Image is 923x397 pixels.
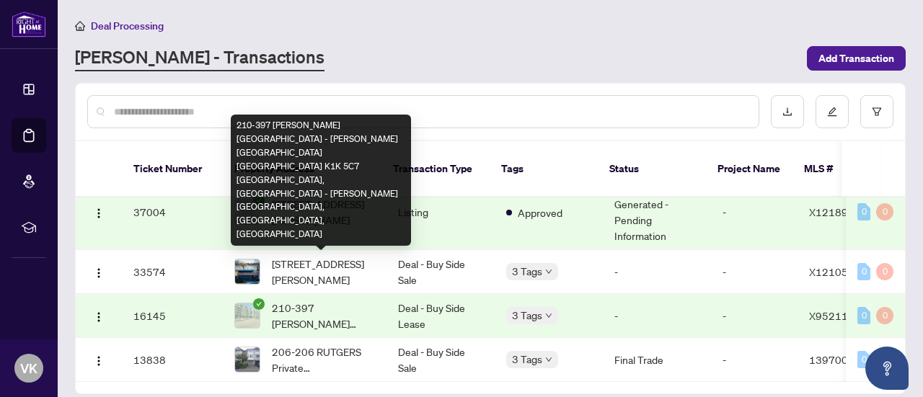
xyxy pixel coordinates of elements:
span: VK [20,358,37,378]
span: down [545,268,552,275]
span: 1397009 [809,353,854,366]
td: - [711,338,798,382]
td: - [603,294,711,338]
td: 16145 [122,294,223,338]
img: Logo [93,208,105,219]
th: Tags [490,141,598,197]
button: edit [816,95,849,128]
span: download [782,107,792,117]
span: [STREET_ADDRESS][PERSON_NAME] [272,256,375,287]
th: Transaction Type [381,141,490,197]
td: - [711,294,798,338]
span: X9521110 [809,309,861,322]
span: check-circle [253,298,265,310]
span: X12189056 [809,205,867,218]
span: 3 Tags [512,351,542,367]
span: Add Transaction [818,47,894,70]
th: Project Name [706,141,792,197]
img: logo [12,11,46,37]
span: 3 Tags [512,263,542,280]
span: 210-397 [PERSON_NAME][GEOGRAPHIC_DATA] - [PERSON_NAME][GEOGRAPHIC_DATA] [GEOGRAPHIC_DATA] K1K 5C7... [272,300,375,331]
td: Deal - Buy Side Lease [387,294,495,338]
span: filter [872,107,882,117]
img: Logo [93,311,105,323]
td: 33574 [122,250,223,294]
span: Deal Processing [91,19,164,32]
th: Ticket Number [122,141,223,197]
button: Open asap [865,347,909,390]
img: thumbnail-img [235,303,260,328]
button: download [771,95,804,128]
td: Listing [387,174,495,250]
td: Trade Number Generated - Pending Information [603,174,711,250]
td: - [603,250,711,294]
button: Logo [87,348,110,371]
button: filter [860,95,893,128]
button: Logo [87,200,110,223]
th: Status [598,141,706,197]
img: Logo [93,267,105,279]
span: edit [827,107,837,117]
button: Logo [87,304,110,327]
td: - [711,250,798,294]
span: home [75,21,85,31]
span: down [545,312,552,319]
span: Approved [518,205,562,220]
div: 0 [876,203,893,220]
button: Add Transaction [807,46,906,71]
td: 13838 [122,338,223,382]
th: Property Address [223,141,381,197]
div: 0 [857,351,870,368]
span: X12105855 [809,265,867,278]
span: 3 Tags [512,307,542,324]
td: - [711,174,798,250]
img: thumbnail-img [235,347,260,372]
th: MLS # [792,141,879,197]
img: thumbnail-img [235,259,260,284]
div: 0 [857,307,870,324]
button: Logo [87,260,110,283]
td: 37004 [122,174,223,250]
img: Logo [93,355,105,367]
a: [PERSON_NAME] - Transactions [75,45,324,71]
td: Final Trade [603,338,711,382]
span: down [545,356,552,363]
div: 0 [876,307,893,324]
div: 0 [857,263,870,280]
td: Deal - Buy Side Sale [387,250,495,294]
div: 0 [876,263,893,280]
span: 206-206 RUTGERS Private [GEOGRAPHIC_DATA] ON K2C 4G7 [GEOGRAPHIC_DATA], [GEOGRAPHIC_DATA], [GEOGR... [272,344,375,375]
td: Deal - Buy Side Sale [387,338,495,382]
div: 0 [857,203,870,220]
div: 210-397 [PERSON_NAME][GEOGRAPHIC_DATA] - [PERSON_NAME][GEOGRAPHIC_DATA] [GEOGRAPHIC_DATA] K1K 5C7... [231,115,411,246]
